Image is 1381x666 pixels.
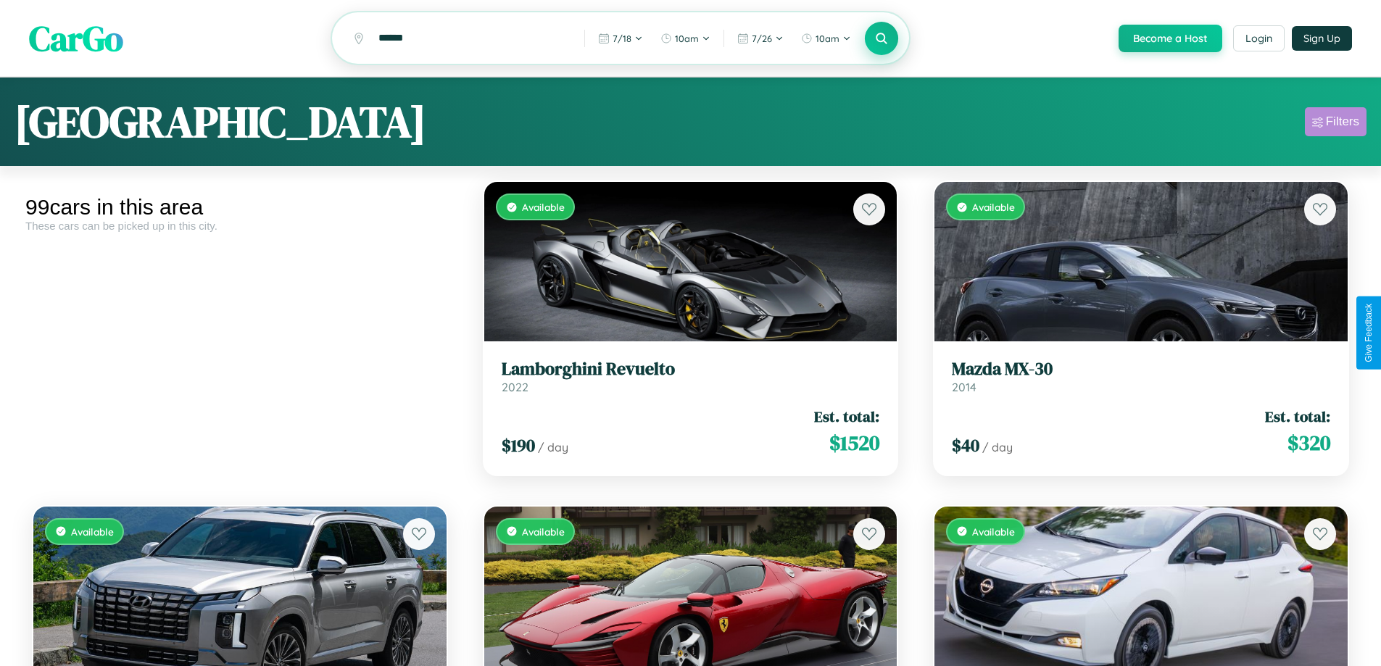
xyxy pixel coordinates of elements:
[1265,406,1330,427] span: Est. total:
[972,201,1015,213] span: Available
[25,220,455,232] div: These cars can be picked up in this city.
[591,27,650,50] button: 7/18
[1364,304,1374,362] div: Give Feedback
[829,428,879,457] span: $ 1520
[952,359,1330,380] h3: Mazda MX-30
[730,27,791,50] button: 7/26
[522,525,565,538] span: Available
[1305,107,1367,136] button: Filters
[25,195,455,220] div: 99 cars in this area
[1119,25,1222,52] button: Become a Host
[952,433,979,457] span: $ 40
[814,406,879,427] span: Est. total:
[1326,115,1359,129] div: Filters
[675,33,699,44] span: 10am
[1292,26,1352,51] button: Sign Up
[952,380,976,394] span: 2014
[952,359,1330,394] a: Mazda MX-302014
[794,27,858,50] button: 10am
[613,33,631,44] span: 7 / 18
[522,201,565,213] span: Available
[502,433,535,457] span: $ 190
[538,440,568,454] span: / day
[29,14,123,62] span: CarGo
[502,359,880,394] a: Lamborghini Revuelto2022
[502,380,528,394] span: 2022
[1287,428,1330,457] span: $ 320
[816,33,839,44] span: 10am
[502,359,880,380] h3: Lamborghini Revuelto
[1233,25,1285,51] button: Login
[972,525,1015,538] span: Available
[14,92,426,151] h1: [GEOGRAPHIC_DATA]
[653,27,718,50] button: 10am
[71,525,114,538] span: Available
[752,33,772,44] span: 7 / 26
[982,440,1013,454] span: / day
